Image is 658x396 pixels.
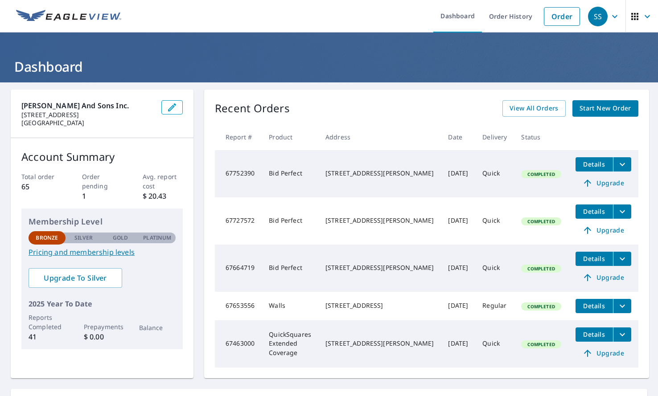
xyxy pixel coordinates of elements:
[11,57,647,76] h1: Dashboard
[441,197,475,245] td: [DATE]
[576,270,631,285] a: Upgrade
[325,339,434,348] div: [STREET_ADDRESS][PERSON_NAME]
[588,7,608,26] div: SS
[84,322,121,331] p: Prepayments
[580,103,631,114] span: Start New Order
[441,124,475,150] th: Date
[36,273,115,283] span: Upgrade To Silver
[143,172,183,191] p: Avg. report cost
[262,292,318,320] td: Walls
[581,302,608,310] span: Details
[82,191,123,201] p: 1
[576,346,631,360] a: Upgrade
[139,323,176,332] p: Balance
[36,234,58,242] p: Bronze
[581,225,626,236] span: Upgrade
[581,272,626,283] span: Upgrade
[21,119,154,127] p: [GEOGRAPHIC_DATA]
[441,245,475,292] td: [DATE]
[21,111,154,119] p: [STREET_ADDRESS]
[475,197,514,245] td: Quick
[514,124,568,150] th: Status
[29,313,66,331] p: Reports Completed
[29,216,176,228] p: Membership Level
[215,320,262,367] td: 67463000
[325,301,434,310] div: [STREET_ADDRESS]
[613,252,631,266] button: filesDropdownBtn-67664719
[581,160,608,168] span: Details
[475,320,514,367] td: Quick
[215,124,262,150] th: Report #
[215,292,262,320] td: 67653556
[581,254,608,263] span: Details
[215,150,262,197] td: 67752390
[522,218,560,225] span: Completed
[29,268,122,288] a: Upgrade To Silver
[522,303,560,310] span: Completed
[441,320,475,367] td: [DATE]
[544,7,580,26] a: Order
[16,10,121,23] img: EV Logo
[21,149,183,165] p: Account Summary
[576,327,613,342] button: detailsBtn-67463000
[84,331,121,342] p: $ 0.00
[441,292,475,320] td: [DATE]
[21,100,154,111] p: [PERSON_NAME] And Sons Inc.
[581,207,608,216] span: Details
[576,299,613,313] button: detailsBtn-67653556
[29,247,176,257] a: Pricing and membership levels
[502,100,566,117] a: View All Orders
[215,100,290,117] p: Recent Orders
[325,263,434,272] div: [STREET_ADDRESS][PERSON_NAME]
[21,181,62,192] p: 65
[215,197,262,245] td: 67727572
[613,299,631,313] button: filesDropdownBtn-67653556
[262,245,318,292] td: Bid Perfect
[522,341,560,347] span: Completed
[613,157,631,171] button: filesDropdownBtn-67752390
[576,223,631,237] a: Upgrade
[581,178,626,188] span: Upgrade
[29,331,66,342] p: 41
[522,265,560,272] span: Completed
[74,234,93,242] p: Silver
[325,169,434,178] div: [STREET_ADDRESS][PERSON_NAME]
[21,172,62,181] p: Total order
[82,172,123,191] p: Order pending
[475,245,514,292] td: Quick
[441,150,475,197] td: [DATE]
[475,150,514,197] td: Quick
[215,245,262,292] td: 67664719
[576,157,613,171] button: detailsBtn-67752390
[581,348,626,359] span: Upgrade
[325,216,434,225] div: [STREET_ADDRESS][PERSON_NAME]
[113,234,128,242] p: Gold
[262,197,318,245] td: Bid Perfect
[576,204,613,219] button: detailsBtn-67727572
[510,103,559,114] span: View All Orders
[475,292,514,320] td: Regular
[613,204,631,219] button: filesDropdownBtn-67727572
[262,150,318,197] td: Bid Perfect
[29,298,176,309] p: 2025 Year To Date
[613,327,631,342] button: filesDropdownBtn-67463000
[475,124,514,150] th: Delivery
[262,320,318,367] td: QuickSquares Extended Coverage
[143,234,171,242] p: Platinum
[522,171,560,177] span: Completed
[143,191,183,201] p: $ 20.43
[576,252,613,266] button: detailsBtn-67664719
[576,176,631,190] a: Upgrade
[581,330,608,339] span: Details
[572,100,638,117] a: Start New Order
[262,124,318,150] th: Product
[318,124,441,150] th: Address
